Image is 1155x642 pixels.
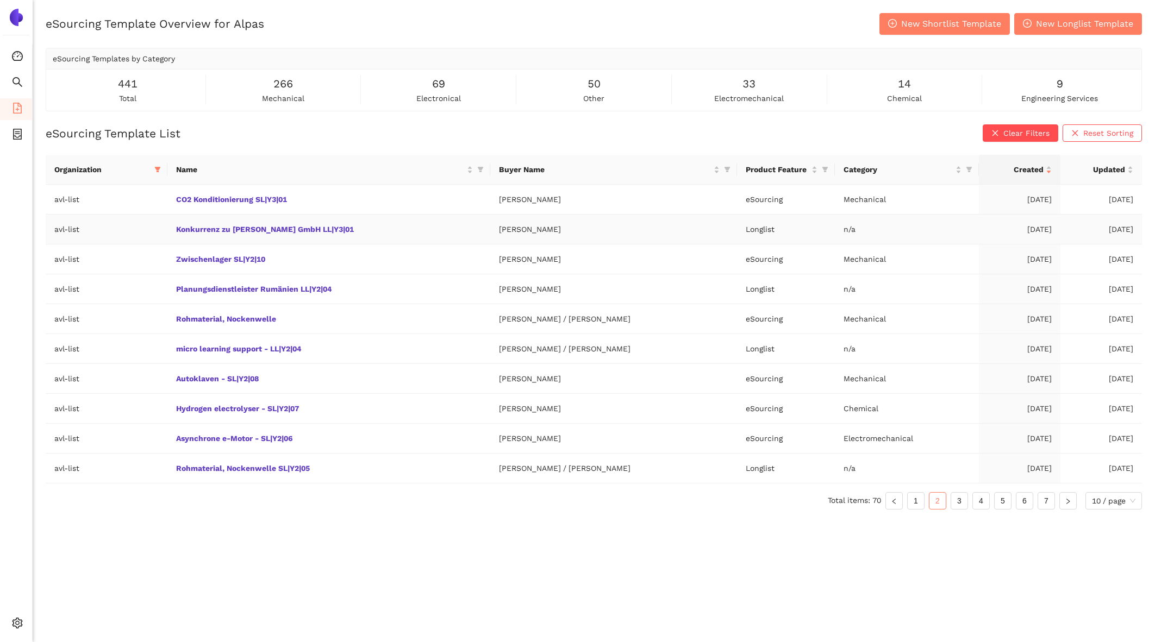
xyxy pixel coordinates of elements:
span: Name [176,163,465,175]
td: n/a [835,274,979,304]
td: Mechanical [835,244,979,274]
td: [PERSON_NAME] / [PERSON_NAME] [490,334,737,364]
a: 7 [1038,493,1054,509]
span: Organization [54,163,150,175]
td: Mechanical [835,364,979,394]
td: [DATE] [979,244,1060,274]
a: 1 [908,493,924,509]
span: search [12,73,23,95]
td: [DATE] [1060,244,1142,274]
a: 6 [1016,493,1033,509]
td: n/a [835,454,979,483]
td: [PERSON_NAME] / [PERSON_NAME] [490,304,737,334]
td: [DATE] [1060,394,1142,424]
span: engineering services [1021,92,1098,104]
td: [DATE] [1060,334,1142,364]
span: 14 [898,75,911,92]
span: filter [152,161,163,178]
td: avl-list [46,244,167,274]
span: filter [822,166,828,173]
span: 441 [118,75,138,92]
span: other [583,92,604,104]
td: [DATE] [1060,454,1142,483]
td: eSourcing [737,244,835,274]
th: this column's title is Updated,this column is sortable [1060,155,1142,185]
td: n/a [835,215,979,244]
button: closeClear Filters [983,124,1058,142]
td: avl-list [46,215,167,244]
td: Longlist [737,274,835,304]
td: eSourcing [737,364,835,394]
span: file-add [12,99,23,121]
span: Updated [1069,163,1125,175]
span: filter [477,166,484,173]
li: 7 [1038,492,1055,509]
td: [DATE] [1060,364,1142,394]
td: [DATE] [979,454,1060,483]
span: filter [724,166,731,173]
th: this column's title is Buyer Name,this column is sortable [490,155,737,185]
td: avl-list [46,274,167,304]
li: 4 [972,492,990,509]
span: setting [12,614,23,635]
span: right [1065,498,1071,505]
span: close [991,129,999,138]
button: plus-circleNew Longlist Template [1014,13,1142,35]
div: Page Size [1085,492,1142,509]
td: [DATE] [1060,304,1142,334]
td: [PERSON_NAME] [490,394,737,424]
td: [DATE] [979,215,1060,244]
td: eSourcing [737,424,835,454]
td: [DATE] [979,304,1060,334]
span: container [12,125,23,147]
td: eSourcing [737,185,835,215]
th: this column's title is Category,this column is sortable [835,155,979,185]
td: avl-list [46,364,167,394]
span: 50 [588,75,601,92]
td: [PERSON_NAME] [490,274,737,304]
span: 10 / page [1092,493,1135,509]
td: [DATE] [979,334,1060,364]
span: filter [820,161,831,178]
span: Category [844,163,953,175]
span: filter [966,166,972,173]
span: dashboard [12,47,23,68]
img: Logo [8,9,25,26]
span: left [891,498,897,505]
a: 4 [973,493,989,509]
td: [DATE] [979,185,1060,215]
button: closeReset Sorting [1063,124,1142,142]
span: close [1071,129,1079,138]
td: n/a [835,334,979,364]
td: Chemical [835,394,979,424]
span: 33 [742,75,756,92]
td: [DATE] [1060,424,1142,454]
td: eSourcing [737,304,835,334]
span: filter [154,166,161,173]
span: 266 [273,75,293,92]
span: electromechanical [714,92,784,104]
h2: eSourcing Template Overview for Alpas [46,16,264,32]
td: Mechanical [835,304,979,334]
span: Created [988,163,1044,175]
span: New Shortlist Template [901,17,1001,30]
span: filter [722,161,733,178]
td: [PERSON_NAME] [490,424,737,454]
td: Longlist [737,215,835,244]
span: plus-circle [888,19,897,29]
span: 9 [1057,75,1063,92]
td: avl-list [46,185,167,215]
li: 3 [951,492,968,509]
td: [DATE] [1060,185,1142,215]
td: Longlist [737,454,835,483]
span: Buyer Name [499,163,711,175]
td: avl-list [46,334,167,364]
th: this column's title is Name,this column is sortable [167,155,491,185]
td: Mechanical [835,185,979,215]
span: eSourcing Templates by Category [53,54,175,63]
a: 3 [951,493,967,509]
span: New Longlist Template [1036,17,1133,30]
td: avl-list [46,454,167,483]
span: chemical [887,92,922,104]
li: 2 [929,492,946,509]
